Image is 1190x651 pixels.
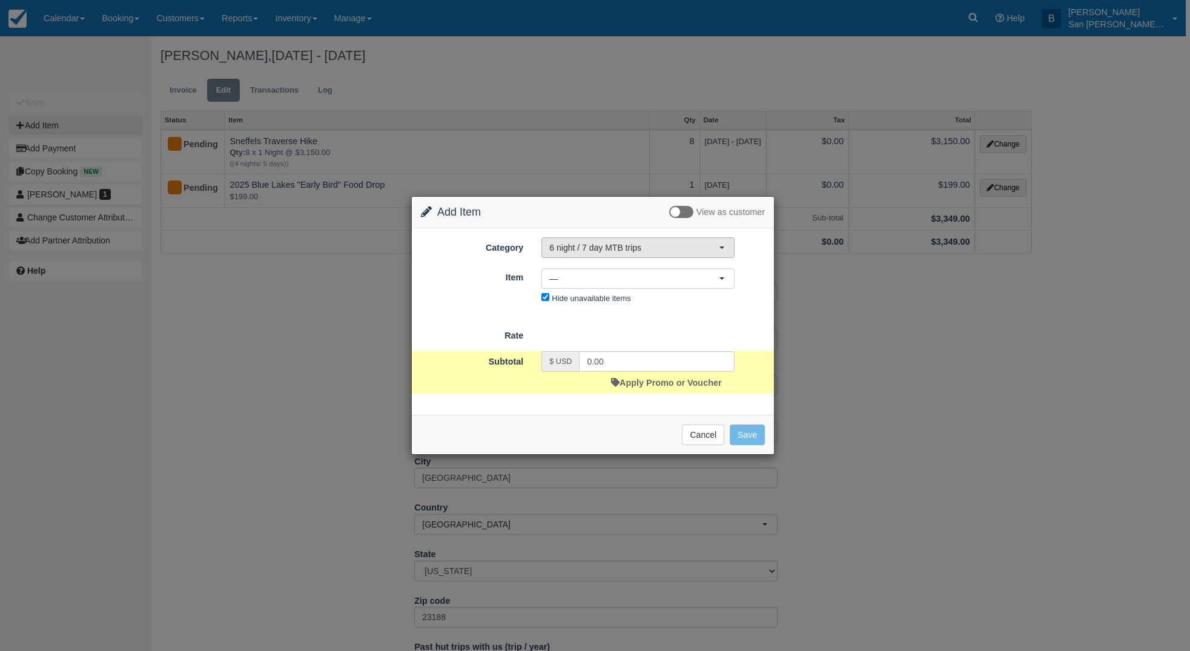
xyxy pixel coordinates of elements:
label: Subtotal [412,351,532,368]
span: View as customer [696,208,765,217]
small: $ USD [549,357,572,366]
button: Save [730,425,765,445]
button: Cancel [682,425,724,445]
span: — [549,273,719,285]
label: Category [412,237,532,254]
span: 6 night / 7 day MTB trips [549,242,719,254]
button: 6 night / 7 day MTB trips [541,237,735,258]
label: Item [412,267,532,284]
a: Apply Promo or Voucher [611,378,721,388]
label: Hide unavailable items [552,294,630,303]
span: Add Item [437,206,481,218]
label: Rate [412,325,532,342]
button: — [541,268,735,289]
